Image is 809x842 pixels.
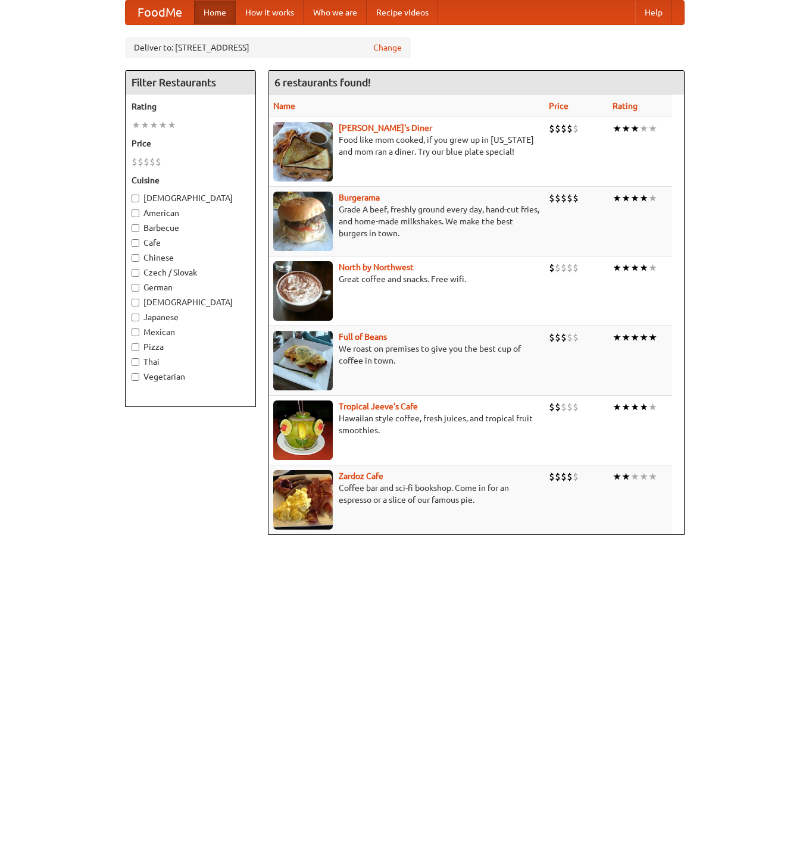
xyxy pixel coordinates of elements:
[132,224,139,232] input: Barbecue
[339,402,418,411] a: Tropical Jeeve's Cafe
[236,1,304,24] a: How it works
[613,192,621,205] li: ★
[567,331,573,344] li: $
[132,222,249,234] label: Barbecue
[167,118,176,132] li: ★
[549,470,555,483] li: $
[273,400,333,460] img: jeeves.jpg
[621,331,630,344] li: ★
[630,470,639,483] li: ★
[639,331,648,344] li: ★
[126,1,194,24] a: FoodMe
[648,331,657,344] li: ★
[630,331,639,344] li: ★
[132,267,249,278] label: Czech / Slovak
[339,471,383,481] b: Zardoz Cafe
[339,193,380,202] a: Burgerama
[132,237,249,249] label: Cafe
[140,118,149,132] li: ★
[561,470,567,483] li: $
[132,239,139,247] input: Cafe
[273,192,333,251] img: burgerama.jpg
[132,195,139,202] input: [DEMOGRAPHIC_DATA]
[613,101,638,111] a: Rating
[630,122,639,135] li: ★
[132,281,249,293] label: German
[613,331,621,344] li: ★
[273,273,539,285] p: Great coffee and snacks. Free wifi.
[549,192,555,205] li: $
[555,470,561,483] li: $
[339,123,432,133] a: [PERSON_NAME]'s Diner
[132,371,249,383] label: Vegetarian
[613,261,621,274] li: ★
[573,192,579,205] li: $
[138,155,143,168] li: $
[549,261,555,274] li: $
[132,373,139,381] input: Vegetarian
[273,343,539,367] p: We roast on premises to give you the best cup of coffee in town.
[639,122,648,135] li: ★
[573,122,579,135] li: $
[555,122,561,135] li: $
[567,261,573,274] li: $
[621,400,630,414] li: ★
[639,470,648,483] li: ★
[639,261,648,274] li: ★
[132,137,249,149] h5: Price
[132,358,139,366] input: Thai
[639,192,648,205] li: ★
[555,192,561,205] li: $
[132,314,139,321] input: Japanese
[561,192,567,205] li: $
[132,296,249,308] label: [DEMOGRAPHIC_DATA]
[132,299,139,306] input: [DEMOGRAPHIC_DATA]
[561,261,567,274] li: $
[132,343,139,351] input: Pizza
[635,1,672,24] a: Help
[630,192,639,205] li: ★
[132,118,140,132] li: ★
[373,42,402,54] a: Change
[132,174,249,186] h5: Cuisine
[573,261,579,274] li: $
[132,207,249,219] label: American
[630,400,639,414] li: ★
[639,400,648,414] li: ★
[273,204,539,239] p: Grade A beef, freshly ground every day, hand-cut fries, and home-made milkshakes. We make the bes...
[194,1,236,24] a: Home
[555,331,561,344] li: $
[304,1,367,24] a: Who we are
[567,122,573,135] li: $
[132,328,139,336] input: Mexican
[573,400,579,414] li: $
[561,331,567,344] li: $
[630,261,639,274] li: ★
[149,155,155,168] li: $
[273,122,333,181] img: sallys.jpg
[567,470,573,483] li: $
[567,192,573,205] li: $
[367,1,438,24] a: Recipe videos
[621,470,630,483] li: ★
[648,122,657,135] li: ★
[621,192,630,205] li: ★
[613,470,621,483] li: ★
[567,400,573,414] li: $
[339,262,414,272] a: North by Northwest
[648,192,657,205] li: ★
[273,482,539,506] p: Coffee bar and sci-fi bookshop. Come in for an espresso or a slice of our famous pie.
[613,400,621,414] li: ★
[549,101,569,111] a: Price
[273,412,539,436] p: Hawaiian style coffee, fresh juices, and tropical fruit smoothies.
[555,400,561,414] li: $
[132,356,249,368] label: Thai
[273,331,333,390] img: beans.jpg
[143,155,149,168] li: $
[555,261,561,274] li: $
[613,122,621,135] li: ★
[132,209,139,217] input: American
